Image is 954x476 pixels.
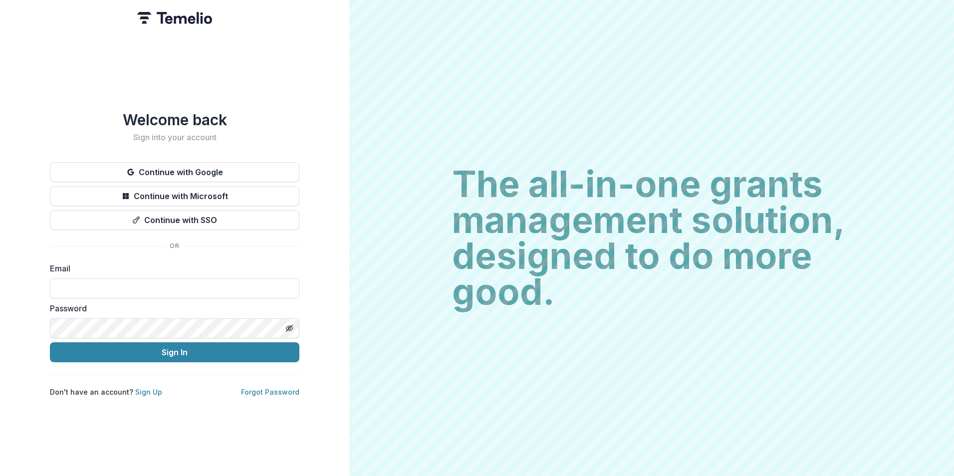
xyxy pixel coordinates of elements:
p: Don't have an account? [50,387,162,397]
label: Password [50,302,293,314]
button: Continue with Google [50,162,299,182]
button: Continue with Microsoft [50,186,299,206]
h2: Sign into your account [50,133,299,142]
button: Sign In [50,342,299,362]
label: Email [50,262,293,274]
a: Sign Up [135,388,162,396]
button: Toggle password visibility [281,320,297,336]
a: Forgot Password [241,388,299,396]
img: Temelio [137,12,212,24]
button: Continue with SSO [50,210,299,230]
h1: Welcome back [50,111,299,129]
